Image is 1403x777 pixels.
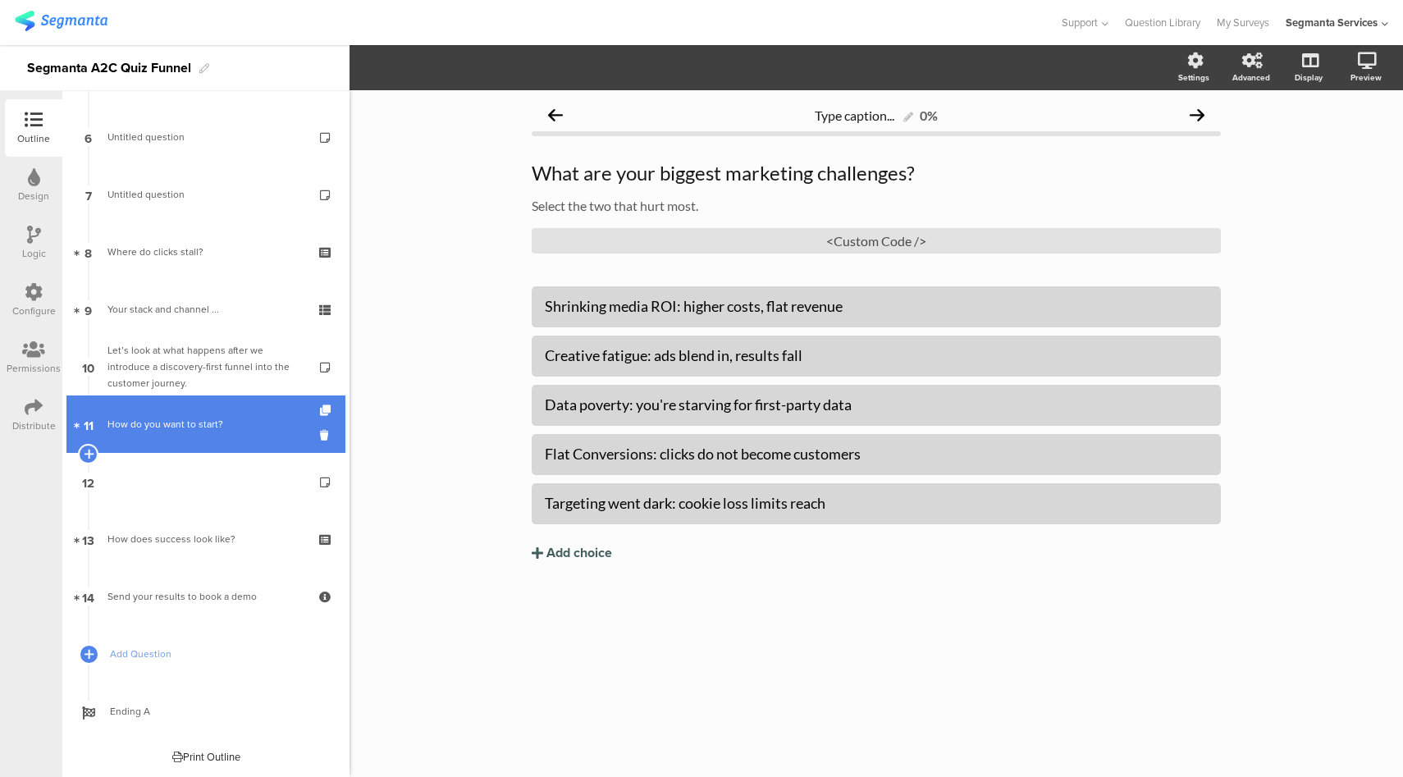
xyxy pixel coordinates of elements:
[107,588,304,605] div: Send your results to book a demo
[85,128,92,146] span: 6
[320,427,334,443] i: Delete
[546,545,612,562] div: Add choice
[172,749,240,765] div: Print Outline
[66,281,345,338] a: 9 Your stack and channel ...
[7,361,61,376] div: Permissions
[27,55,191,81] div: Segmanta A2C Quiz Funnel
[110,703,320,720] span: Ending A
[545,494,1208,513] div: Targeting went dark: cookie loss limits reach
[1286,15,1378,30] div: Segmanta Services
[66,108,345,166] a: 6 Untitled question
[107,244,304,260] div: Where do clicks stall?
[1295,71,1323,84] div: Display
[1178,71,1209,84] div: Settings
[66,510,345,568] a: 13 How does success look like?
[66,395,345,453] a: 11 How do you want to start?
[545,346,1208,365] div: Creative fatigue: ads blend in, results fall
[82,358,94,376] span: 10
[532,532,1221,574] button: Add choice
[107,416,304,432] div: How do you want to start?
[85,243,92,261] span: 8
[107,130,185,144] span: Untitled question
[15,11,107,31] img: segmanta logo
[1062,15,1098,30] span: Support
[66,166,345,223] a: 7 Untitled question
[107,187,185,202] span: Untitled question
[66,223,345,281] a: 8 Where do clicks stall?
[12,418,56,433] div: Distribute
[107,301,304,318] div: Your stack and channel ...
[82,473,94,491] span: 12
[920,107,938,123] div: 0%
[107,531,304,547] div: How does success look like?
[82,587,94,606] span: 14
[85,185,92,203] span: 7
[82,530,94,548] span: 13
[1350,71,1382,84] div: Preview
[532,198,1221,213] p: Select the two that hurt most.
[18,189,49,203] div: Design
[110,646,320,662] span: Add Question
[22,246,46,261] div: Logic
[545,445,1208,464] div: Flat Conversions: clicks do not become customers
[107,342,304,391] div: Let’s look at what happens after we introduce a discovery-first funnel into the customer journey.
[84,415,94,433] span: 11
[320,405,334,416] i: Duplicate
[66,683,345,740] a: Ending A
[532,161,1221,185] p: What are your biggest marketing challenges?
[815,107,894,123] span: Type caption...
[66,338,345,395] a: 10 Let’s look at what happens after we introduce a discovery-first funnel into the customer journey.
[17,131,50,146] div: Outline
[545,297,1208,316] div: Shrinking media ROI: higher costs, flat revenue
[66,453,345,510] a: 12
[1232,71,1270,84] div: Advanced
[545,395,1208,414] div: Data poverty: you're starving for first-party data
[85,300,92,318] span: 9
[532,228,1221,254] div: <Custom Code />
[66,568,345,625] a: 14 Send your results to book a demo
[12,304,56,318] div: Configure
